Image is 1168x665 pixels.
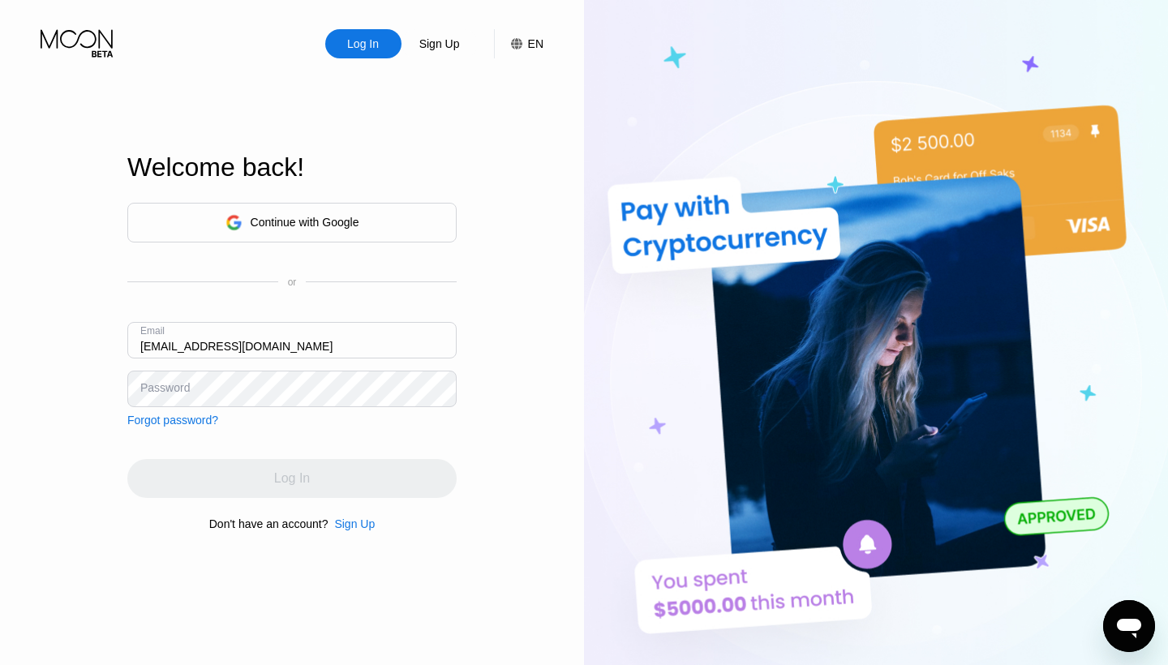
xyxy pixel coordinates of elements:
div: Forgot password? [127,414,218,427]
iframe: Button to launch messaging window [1103,600,1155,652]
div: Password [140,381,190,394]
div: Log In [346,36,380,52]
div: Continue with Google [251,216,359,229]
div: Continue with Google [127,203,457,242]
div: Don't have an account? [209,517,328,530]
div: or [288,277,297,288]
div: Sign Up [334,517,375,530]
div: Welcome back! [127,152,457,182]
div: Sign Up [418,36,462,52]
div: EN [528,37,543,50]
div: Sign Up [328,517,375,530]
div: Log In [325,29,401,58]
div: Sign Up [401,29,478,58]
div: EN [494,29,543,58]
div: Email [140,325,165,337]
